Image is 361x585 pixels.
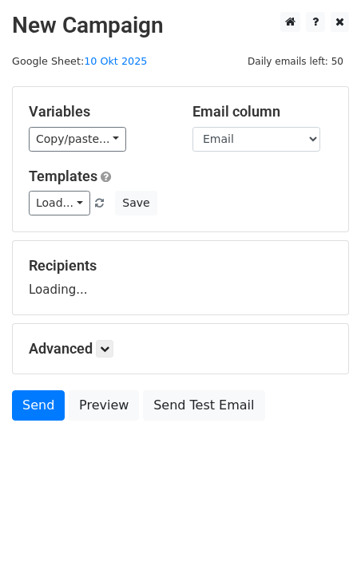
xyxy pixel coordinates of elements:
[29,127,126,152] a: Copy/paste...
[143,390,264,421] a: Send Test Email
[69,390,139,421] a: Preview
[12,12,349,39] h2: New Campaign
[242,55,349,67] a: Daily emails left: 50
[29,257,332,275] h5: Recipients
[84,55,147,67] a: 10 Okt 2025
[29,168,97,184] a: Templates
[12,390,65,421] a: Send
[29,103,169,121] h5: Variables
[29,340,332,358] h5: Advanced
[242,53,349,70] span: Daily emails left: 50
[192,103,332,121] h5: Email column
[115,191,157,215] button: Save
[29,257,332,298] div: Loading...
[29,191,90,215] a: Load...
[12,55,147,67] small: Google Sheet:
